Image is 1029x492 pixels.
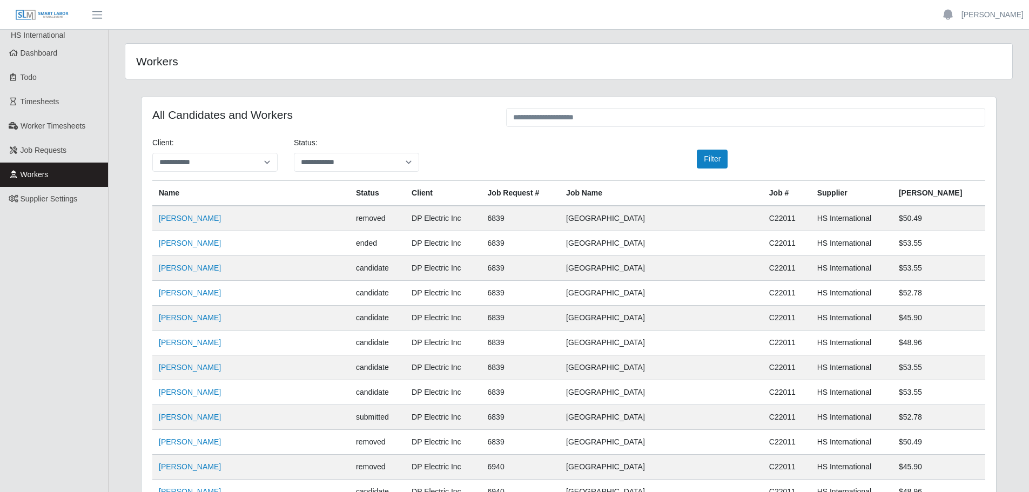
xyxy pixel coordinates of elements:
td: ended [349,231,405,256]
td: 6839 [481,281,560,306]
td: HS International [811,231,892,256]
td: $53.55 [892,355,985,380]
label: Client: [152,137,174,149]
td: 6839 [481,405,560,430]
td: $50.49 [892,206,985,231]
td: [GEOGRAPHIC_DATA] [560,256,763,281]
td: [GEOGRAPHIC_DATA] [560,355,763,380]
td: HS International [811,455,892,480]
td: 6839 [481,306,560,331]
td: [GEOGRAPHIC_DATA] [560,281,763,306]
td: candidate [349,331,405,355]
td: C22011 [763,306,811,331]
td: [GEOGRAPHIC_DATA] [560,206,763,231]
td: [GEOGRAPHIC_DATA] [560,430,763,455]
td: DP Electric Inc [405,355,481,380]
span: Job Requests [21,146,67,154]
th: [PERSON_NAME] [892,181,985,206]
a: [PERSON_NAME] [159,288,221,297]
th: Supplier [811,181,892,206]
th: Job Request # [481,181,560,206]
td: DP Electric Inc [405,281,481,306]
a: [PERSON_NAME] [159,239,221,247]
a: [PERSON_NAME] [159,437,221,446]
td: HS International [811,206,892,231]
h4: Workers [136,55,487,68]
td: candidate [349,380,405,405]
td: C22011 [763,206,811,231]
td: candidate [349,306,405,331]
td: 6839 [481,380,560,405]
td: DP Electric Inc [405,231,481,256]
td: $53.55 [892,256,985,281]
a: [PERSON_NAME] [159,214,221,223]
span: Timesheets [21,97,59,106]
td: C22011 [763,256,811,281]
td: HS International [811,380,892,405]
td: $45.90 [892,455,985,480]
td: [GEOGRAPHIC_DATA] [560,405,763,430]
td: C22011 [763,455,811,480]
th: Job # [763,181,811,206]
td: DP Electric Inc [405,331,481,355]
td: C22011 [763,331,811,355]
td: [GEOGRAPHIC_DATA] [560,306,763,331]
td: [GEOGRAPHIC_DATA] [560,231,763,256]
td: $52.78 [892,281,985,306]
td: DP Electric Inc [405,455,481,480]
td: C22011 [763,355,811,380]
td: $53.55 [892,380,985,405]
label: Status: [294,137,318,149]
td: $48.96 [892,331,985,355]
span: Workers [21,170,49,179]
span: Supplier Settings [21,194,78,203]
td: [GEOGRAPHIC_DATA] [560,380,763,405]
span: HS International [11,31,65,39]
th: Name [152,181,349,206]
td: removed [349,206,405,231]
td: $50.49 [892,430,985,455]
td: DP Electric Inc [405,380,481,405]
td: removed [349,455,405,480]
th: Client [405,181,481,206]
td: 6940 [481,455,560,480]
td: HS International [811,331,892,355]
a: [PERSON_NAME] [159,338,221,347]
td: 6839 [481,331,560,355]
td: submitted [349,405,405,430]
td: DP Electric Inc [405,206,481,231]
td: HS International [811,306,892,331]
th: Status [349,181,405,206]
td: HS International [811,355,892,380]
td: [GEOGRAPHIC_DATA] [560,455,763,480]
a: [PERSON_NAME] [159,462,221,471]
td: [GEOGRAPHIC_DATA] [560,331,763,355]
td: 6839 [481,430,560,455]
a: [PERSON_NAME] [159,264,221,272]
td: HS International [811,405,892,430]
td: 6839 [481,206,560,231]
td: DP Electric Inc [405,430,481,455]
a: [PERSON_NAME] [159,313,221,322]
td: candidate [349,256,405,281]
td: candidate [349,281,405,306]
td: DP Electric Inc [405,306,481,331]
td: HS International [811,281,892,306]
td: 6839 [481,355,560,380]
h4: All Candidates and Workers [152,108,490,122]
td: 6839 [481,231,560,256]
th: Job Name [560,181,763,206]
td: C22011 [763,430,811,455]
td: $45.90 [892,306,985,331]
span: Dashboard [21,49,58,57]
td: $52.78 [892,405,985,430]
a: [PERSON_NAME] [159,413,221,421]
td: candidate [349,355,405,380]
td: C22011 [763,281,811,306]
td: 6839 [481,256,560,281]
span: Todo [21,73,37,82]
td: removed [349,430,405,455]
a: [PERSON_NAME] [159,388,221,396]
td: HS International [811,430,892,455]
a: [PERSON_NAME] [159,363,221,372]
